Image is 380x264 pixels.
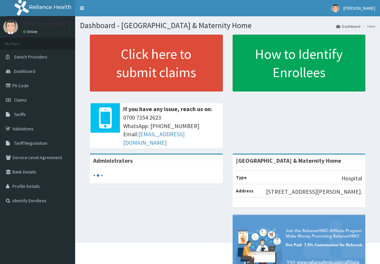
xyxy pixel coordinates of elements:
[14,54,47,60] span: Switch Providers
[236,157,341,164] strong: [GEOGRAPHIC_DATA] & Maternity Home
[236,188,254,194] b: Address
[93,157,133,164] b: Administrators
[93,171,103,180] svg: audio-loading
[266,188,362,196] p: [STREET_ADDRESS][PERSON_NAME].
[14,97,27,103] span: Claims
[123,113,220,147] span: 0700 7354 2623 WhatsApp: [PHONE_NUMBER] Email:
[14,140,47,146] span: Tariff Negotiation
[123,105,212,113] b: If you have any issue, reach us on:
[23,21,66,27] p: [PERSON_NAME]
[14,68,35,74] span: Dashboard
[236,174,247,180] b: Type
[361,24,375,29] li: Here
[123,130,185,146] a: [EMAIL_ADDRESS][DOMAIN_NAME]
[3,20,18,34] img: User Image
[341,174,362,183] p: Hospital
[14,111,26,117] span: Tariffs
[331,4,339,12] img: User Image
[90,35,223,91] a: Click here to submit claims
[343,5,375,11] span: [PERSON_NAME]
[336,24,360,29] a: Dashboard
[23,29,39,34] a: Online
[80,21,375,30] h1: Dashboard - [GEOGRAPHIC_DATA] & Maternity Home
[233,35,366,91] a: How to Identify Enrollees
